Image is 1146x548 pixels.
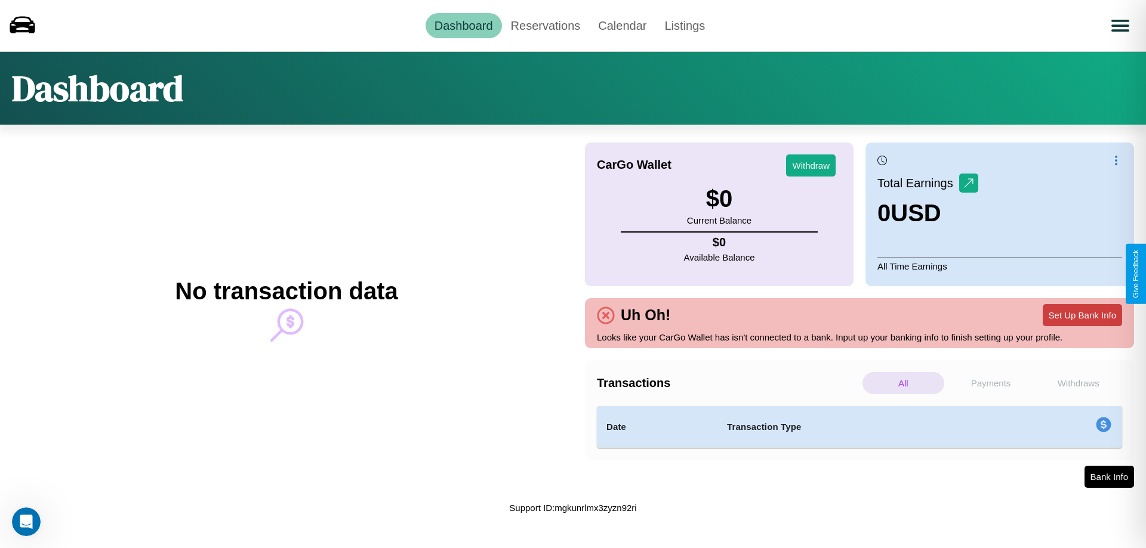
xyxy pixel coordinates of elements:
[1037,372,1119,394] p: Withdraws
[509,500,636,516] p: Support ID: mgkunrlmx3zyzn92ri
[684,236,755,249] h4: $ 0
[877,172,959,194] p: Total Earnings
[597,376,860,390] h4: Transactions
[687,185,751,212] h3: $ 0
[12,507,41,536] iframe: Intercom live chat
[589,13,655,38] a: Calendar
[655,13,714,38] a: Listings
[727,420,998,434] h4: Transaction Type
[12,64,183,113] h1: Dashboard
[597,406,1122,448] table: simple table
[1043,304,1122,326] button: Set Up Bank Info
[877,200,978,227] h3: 0 USD
[1085,466,1134,488] button: Bank Info
[615,306,676,324] h4: Uh Oh!
[684,249,755,265] p: Available Balance
[597,329,1122,345] p: Looks like your CarGo Wallet has isn't connected to a bank. Input up your banking info to finish ...
[786,154,836,177] button: Withdraw
[1104,9,1137,42] button: Open menu
[877,258,1122,274] p: All Time Earnings
[862,372,944,394] p: All
[597,158,671,172] h4: CarGo Wallet
[426,13,502,38] a: Dashboard
[687,212,751,228] p: Current Balance
[950,372,1032,394] p: Payments
[502,13,590,38] a: Reservations
[1132,250,1140,298] div: Give Feedback
[175,278,398,305] h2: No transaction data
[606,420,708,434] h4: Date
